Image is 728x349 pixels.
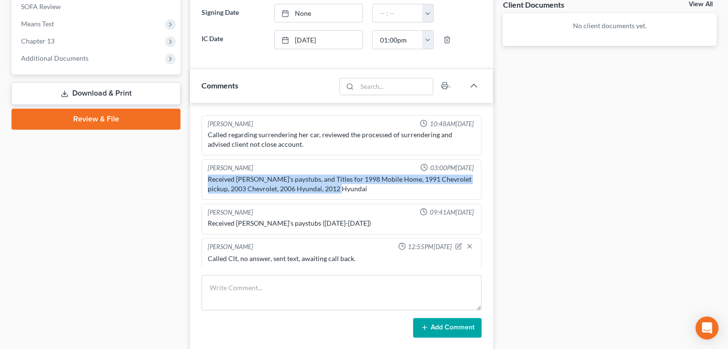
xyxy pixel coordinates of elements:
[275,4,363,22] a: None
[275,31,363,49] a: [DATE]
[208,254,475,263] div: Called Clt, no answer, sent text, awaiting call back.
[197,4,269,23] label: Signing Date
[373,4,423,22] input: -- : --
[695,316,718,339] div: Open Intercom Messenger
[208,130,475,149] div: Called regarding surrendering her car, reviewed the processed of surrendering and advised client ...
[429,120,473,129] span: 10:48AM[DATE]
[208,242,253,252] div: [PERSON_NAME]
[21,54,89,62] span: Additional Documents
[208,218,475,228] div: Received [PERSON_NAME]'s paystubs ([DATE]-[DATE])
[408,242,451,251] span: 12:55PM[DATE]
[21,20,54,28] span: Means Test
[510,21,709,31] p: No client documents yet.
[357,78,433,95] input: Search...
[21,37,55,45] span: Chapter 13
[208,208,253,217] div: [PERSON_NAME]
[413,318,482,338] button: Add Comment
[429,208,473,217] span: 09:41AM[DATE]
[11,109,180,130] a: Review & File
[11,82,180,105] a: Download & Print
[208,120,253,129] div: [PERSON_NAME]
[197,30,269,49] label: IC Date
[208,174,475,194] div: Received [PERSON_NAME]'s paystubs, and Titles for 1998 Mobile Home, 1991 Chevrolet pickup, 2003 C...
[373,31,423,49] input: -- : --
[208,164,253,173] div: [PERSON_NAME]
[202,81,238,90] span: Comments
[21,2,61,11] span: SOFA Review
[430,164,473,173] span: 03:00PM[DATE]
[689,1,713,8] a: View All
